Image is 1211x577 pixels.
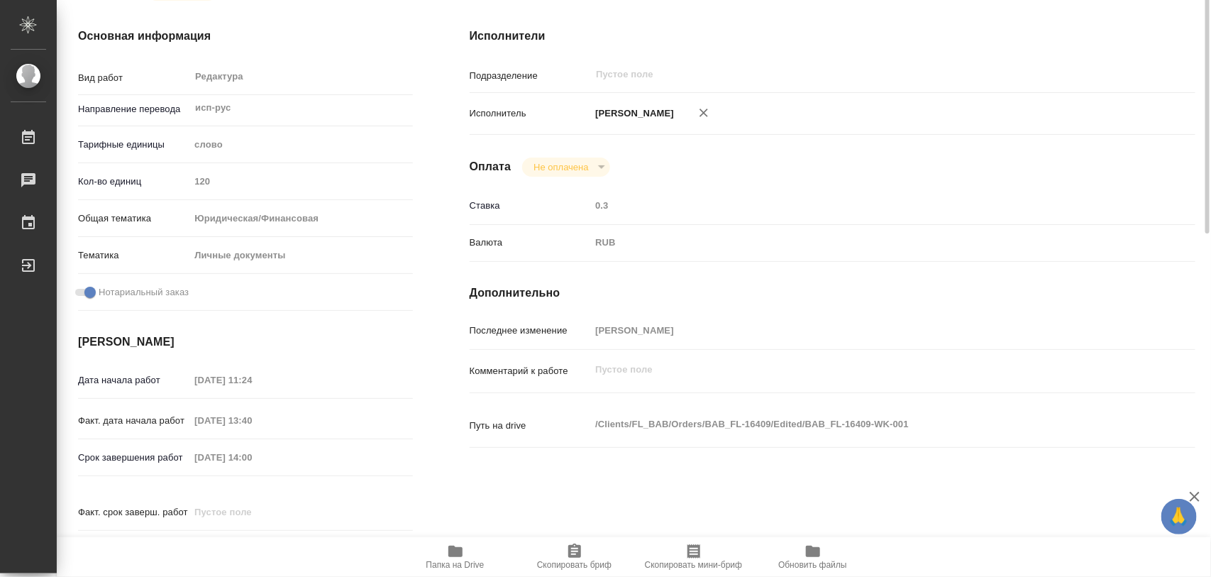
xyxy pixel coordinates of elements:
p: Срок завершения работ [78,451,189,465]
p: Факт. срок заверш. работ [78,505,189,520]
p: Тарифные единицы [78,138,189,152]
span: Скопировать бриф [537,560,612,570]
h4: Оплата [470,158,512,175]
div: Юридическая/Финансовая [189,207,412,231]
h4: Основная информация [78,28,413,45]
p: Общая тематика [78,211,189,226]
p: [PERSON_NAME] [590,106,674,121]
input: Пустое поле [189,171,412,192]
div: Не оплачена [522,158,609,177]
p: Кол-во единиц [78,175,189,189]
button: Удалить исполнителя [688,97,719,128]
p: Тематика [78,248,189,263]
span: Папка на Drive [426,560,485,570]
input: Пустое поле [189,502,314,522]
p: Последнее изменение [470,324,591,338]
h4: Исполнители [470,28,1195,45]
span: Нотариальный заказ [99,285,189,300]
button: Не оплачена [529,161,592,173]
p: Валюта [470,236,591,250]
input: Пустое поле [189,447,314,468]
p: Подразделение [470,69,591,83]
span: Скопировать мини-бриф [645,560,742,570]
span: 🙏 [1167,502,1191,532]
p: Направление перевода [78,102,189,116]
p: Вид работ [78,71,189,85]
input: Пустое поле [595,66,1101,83]
button: Обновить файлы [753,537,873,577]
p: Исполнитель [470,106,591,121]
div: RUB [590,231,1134,255]
textarea: /Clients/FL_BAB/Orders/BAB_FL-16409/Edited/BAB_FL-16409-WK-001 [590,412,1134,436]
button: Папка на Drive [396,537,515,577]
span: Обновить файлы [778,560,847,570]
p: Комментарий к работе [470,364,591,378]
input: Пустое поле [189,410,314,431]
p: Ставка [470,199,591,213]
button: Скопировать мини-бриф [634,537,753,577]
input: Пустое поле [590,195,1134,216]
button: 🙏 [1161,499,1197,534]
div: Личные документы [189,243,412,268]
input: Пустое поле [189,370,314,390]
h4: [PERSON_NAME] [78,334,413,351]
h4: Дополнительно [470,285,1195,302]
p: Факт. дата начала работ [78,414,189,428]
div: слово [189,133,412,157]
button: Скопировать бриф [515,537,634,577]
input: Пустое поле [590,320,1134,341]
p: Дата начала работ [78,373,189,388]
p: Путь на drive [470,419,591,433]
